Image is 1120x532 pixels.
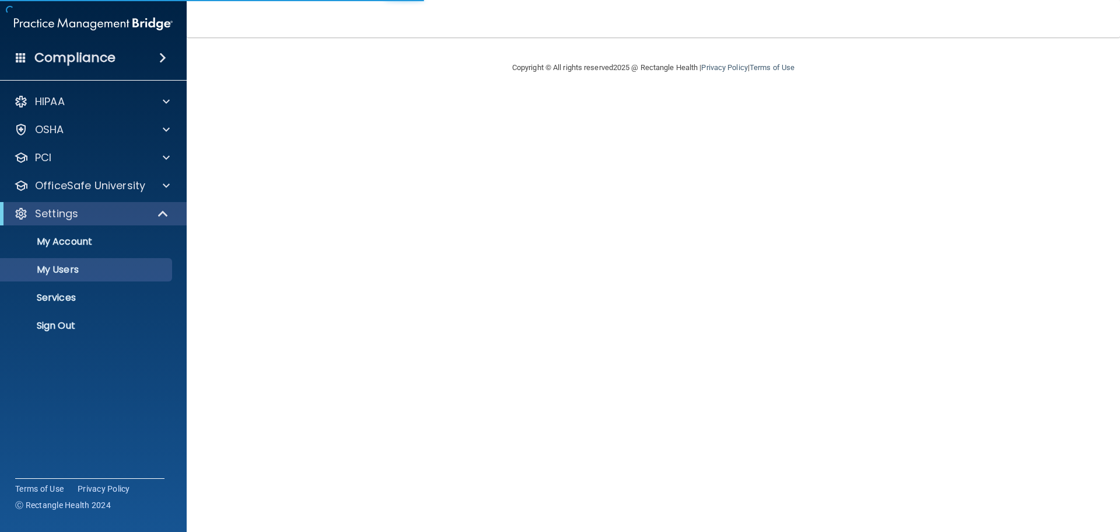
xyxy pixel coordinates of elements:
[35,151,51,165] p: PCI
[8,292,167,304] p: Services
[8,264,167,276] p: My Users
[15,483,64,495] a: Terms of Use
[14,207,169,221] a: Settings
[8,320,167,332] p: Sign Out
[8,236,167,248] p: My Account
[35,207,78,221] p: Settings
[440,49,866,86] div: Copyright © All rights reserved 2025 @ Rectangle Health | |
[35,95,65,109] p: HIPAA
[750,63,794,72] a: Terms of Use
[14,179,170,193] a: OfficeSafe University
[14,151,170,165] a: PCI
[34,50,116,66] h4: Compliance
[14,95,170,109] a: HIPAA
[35,179,145,193] p: OfficeSafe University
[78,483,130,495] a: Privacy Policy
[14,12,173,36] img: PMB logo
[701,63,747,72] a: Privacy Policy
[15,499,111,511] span: Ⓒ Rectangle Health 2024
[35,123,64,137] p: OSHA
[14,123,170,137] a: OSHA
